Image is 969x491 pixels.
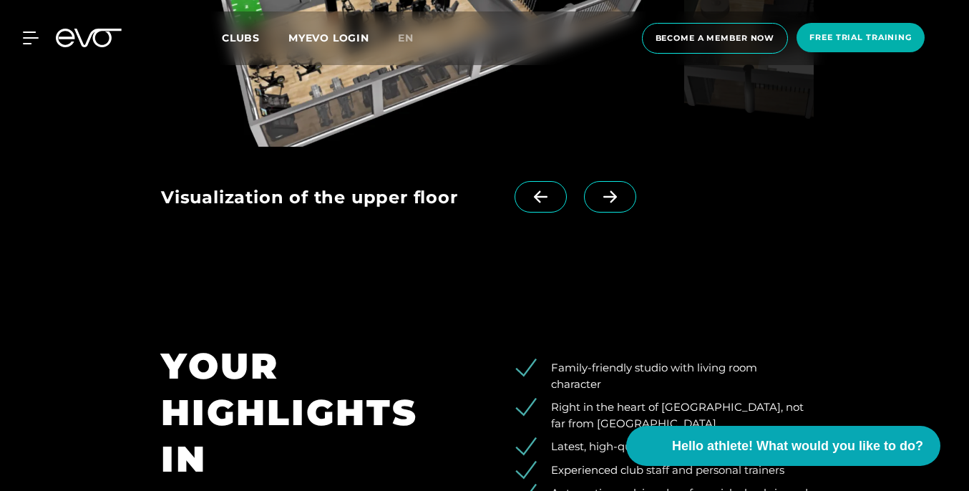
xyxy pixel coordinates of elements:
font: en [398,31,414,44]
font: Family-friendly studio with living room character [551,361,757,391]
font: Free trial training [809,32,912,42]
a: Become a member now [638,23,793,54]
a: Clubs [222,31,288,44]
font: Hello athlete! What would you like to do? [672,439,923,453]
a: en [398,30,431,47]
button: Hello athlete! What would you like to do? [626,426,940,466]
font: Clubs [222,31,260,44]
font: Experienced club staff and personal trainers [551,463,784,477]
font: Right in the heart of [GEOGRAPHIC_DATA], not far from [GEOGRAPHIC_DATA] [551,400,804,430]
a: Free trial training [792,23,929,54]
font: Become a member now [656,33,775,43]
font: Latest, high-quality equipment [551,439,717,453]
a: MYEVO LOGIN [288,31,369,44]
